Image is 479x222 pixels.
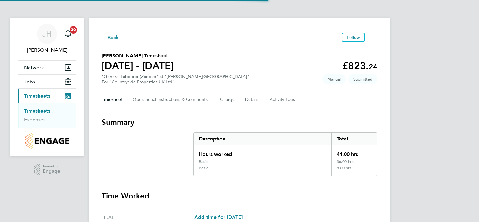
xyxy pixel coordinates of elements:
span: This timesheet is Submitted. [348,74,377,84]
span: This timesheet was manually created. [322,74,346,84]
div: 36.00 hrs [331,159,377,166]
div: For "Countryside Properties UK Ltd" [102,79,249,85]
div: 8.00 hrs [331,166,377,176]
a: JH[PERSON_NAME] [18,24,76,54]
a: Expenses [24,117,45,123]
span: Timesheets [24,93,50,99]
button: Details [245,92,260,107]
div: Summary [193,132,377,176]
span: Jobs [24,79,35,85]
button: Activity Logs [270,92,296,107]
button: Operational Instructions & Comments [133,92,210,107]
span: Network [24,65,44,71]
div: Timesheets [18,103,76,128]
div: Total [331,133,377,145]
span: Powered by [43,164,60,169]
button: Timesheets Menu [367,36,377,39]
button: Follow [342,33,365,42]
div: Hours worked [194,145,331,159]
app-decimal: £823. [342,60,377,72]
button: Timesheets [18,89,76,103]
div: 44.00 hrs [331,145,377,159]
div: Basic [199,159,208,164]
div: Description [194,133,331,145]
button: Timesheet [102,92,123,107]
button: Charge [220,92,235,107]
div: [DATE] [104,214,194,221]
div: Basic [199,166,208,171]
span: Jason Hardy [18,46,76,54]
nav: Main navigation [10,18,84,156]
button: Network [18,61,76,74]
h3: Summary [102,117,377,127]
span: Engage [43,169,60,174]
span: Add time for [DATE] [194,214,243,220]
h1: [DATE] - [DATE] [102,60,174,72]
a: Add time for [DATE] [194,214,243,221]
a: 20 [62,24,74,44]
img: countryside-properties-logo-retina.png [25,133,69,149]
span: JH [42,30,52,38]
div: "General Labourer (Zone 5)" at "[PERSON_NAME][GEOGRAPHIC_DATA]" [102,74,249,85]
span: Back [108,34,119,41]
a: Timesheets [24,108,50,114]
h2: [PERSON_NAME] Timesheet [102,52,174,60]
button: Jobs [18,75,76,88]
a: Go to home page [18,133,76,149]
span: 20 [70,26,77,34]
a: Powered byEngage [34,164,61,176]
span: 24 [369,62,377,71]
h3: Time Worked [102,191,377,201]
button: Back [102,33,119,41]
span: Follow [347,34,360,40]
